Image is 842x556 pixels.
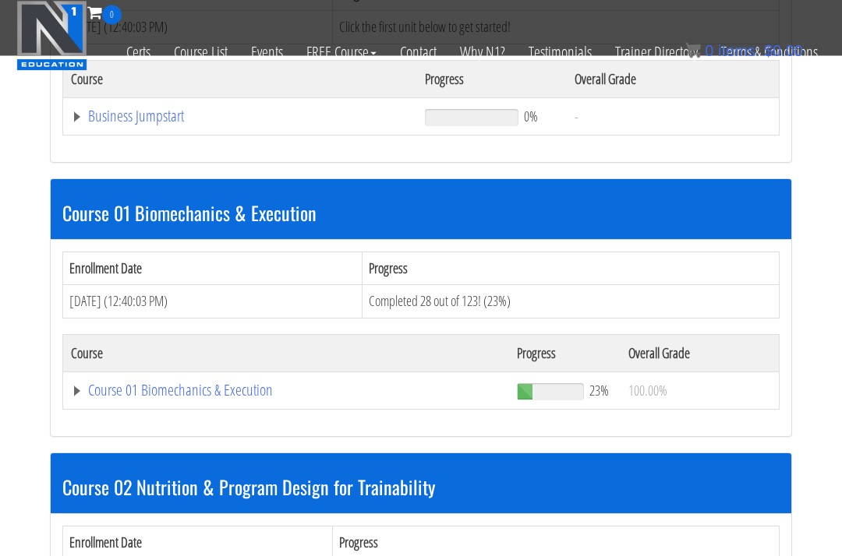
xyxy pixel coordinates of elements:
[102,5,122,25] span: 0
[63,335,509,372] th: Course
[417,61,567,98] th: Progress
[363,286,780,319] td: Completed 28 out of 123! (23%)
[63,252,363,286] th: Enrollment Date
[115,25,162,79] a: Certs
[87,2,122,23] a: 0
[62,477,780,498] h3: Course 02 Nutrition & Program Design for Trainability
[162,25,239,79] a: Course List
[589,382,609,399] span: 23%
[764,42,773,59] span: $
[705,42,713,59] span: 0
[295,25,388,79] a: FREE Course
[448,25,517,79] a: Why N1?
[621,372,780,410] td: 100.00%
[718,42,759,59] span: items:
[685,42,803,59] a: 0 items: $0.00
[524,108,538,125] span: 0%
[709,25,830,79] a: Terms & Conditions
[509,335,621,372] th: Progress
[363,252,780,286] th: Progress
[517,25,603,79] a: Testimonials
[71,383,501,399] a: Course 01 Biomechanics & Execution
[388,25,448,79] a: Contact
[621,335,780,372] th: Overall Grade
[567,98,780,135] td: -
[62,203,780,223] h3: Course 01 Biomechanics & Execution
[63,61,417,98] th: Course
[685,43,701,58] img: icon11.png
[16,1,87,71] img: n1-education
[63,286,363,319] td: [DATE] (12:40:03 PM)
[764,42,803,59] bdi: 0.00
[567,61,780,98] th: Overall Grade
[239,25,295,79] a: Events
[603,25,709,79] a: Trainer Directory
[71,109,409,125] a: Business Jumpstart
